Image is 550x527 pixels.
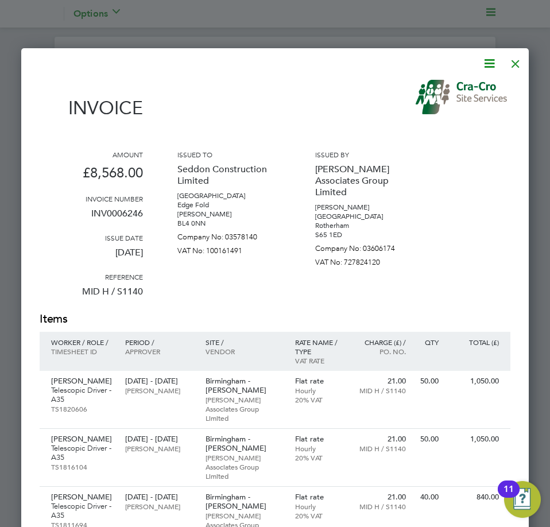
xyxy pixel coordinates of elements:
p: [GEOGRAPHIC_DATA] [177,191,281,200]
p: [PERSON_NAME] [51,493,114,502]
h3: Issue date [40,233,143,242]
p: [PERSON_NAME] Associates Group Limited [315,159,419,203]
p: Telescopic Driver - A35 [51,386,114,404]
button: Open Resource Center, 11 new notifications [504,481,541,518]
p: Company No: 03578140 [177,228,281,242]
p: Seddon Construction Limited [177,159,281,191]
h3: Issued to [177,150,281,159]
p: VAT No: 100161491 [177,242,281,255]
p: TS1820606 [51,404,114,413]
p: Vendor [206,347,284,356]
p: [PERSON_NAME] [125,386,193,395]
p: 21.00 [356,493,406,502]
p: VAT rate [295,356,345,365]
p: 40.00 [417,493,439,502]
p: Birmingham - [PERSON_NAME] [206,435,284,453]
p: Company No: 03606174 [315,239,419,253]
p: 50.00 [417,377,439,386]
h2: Items [40,311,510,327]
p: MID H / S1140 [40,281,143,311]
p: Approver [125,347,193,356]
p: Birmingham - [PERSON_NAME] [206,377,284,395]
p: Hourly [295,502,345,511]
p: Po. No. [356,347,406,356]
p: [PERSON_NAME] Associates Group Limited [206,453,284,480]
p: [PERSON_NAME] [51,377,114,386]
p: Rate name / type [295,338,345,356]
p: 21.00 [356,377,406,386]
p: [PERSON_NAME] [125,502,193,511]
p: MID H / S1140 [356,444,406,453]
p: [PERSON_NAME] [125,444,193,453]
p: [DATE] [40,242,143,272]
p: [GEOGRAPHIC_DATA] [315,212,419,221]
p: [PERSON_NAME] Associates Group Limited [206,395,284,423]
p: Total (£) [450,338,499,347]
h3: Invoice number [40,194,143,203]
h1: Invoice [40,97,143,119]
p: £8,568.00 [40,159,143,194]
p: 1,050.00 [450,377,499,386]
p: MID H / S1140 [356,502,406,511]
p: INV0006246 [40,203,143,233]
p: S65 1ED [315,230,419,239]
h3: Amount [40,150,143,159]
p: Flat rate [295,435,345,444]
p: 20% VAT [295,511,345,520]
p: BL4 0NN [177,219,281,228]
p: Telescopic Driver - A35 [51,502,114,520]
p: 1,050.00 [450,435,499,444]
p: 20% VAT [295,453,345,462]
p: 21.00 [356,435,406,444]
p: [DATE] - [DATE] [125,435,193,444]
p: [DATE] - [DATE] [125,377,193,386]
div: 11 [503,489,514,504]
p: [DATE] - [DATE] [125,493,193,502]
p: Rotherham [315,221,419,230]
p: MID H / S1140 [356,386,406,395]
p: 20% VAT [295,395,345,404]
p: VAT No: 727824120 [315,253,419,267]
p: Telescopic Driver - A35 [51,444,114,462]
p: [PERSON_NAME] [315,203,419,212]
p: Worker / Role / [51,338,114,347]
p: Site / [206,338,284,347]
p: [PERSON_NAME] [177,210,281,219]
p: QTY [417,338,439,347]
p: Hourly [295,386,345,395]
h3: Reference [40,272,143,281]
p: 840.00 [450,493,499,502]
p: Flat rate [295,493,345,502]
p: TS1816104 [51,462,114,471]
h3: Issued by [315,150,419,159]
p: Period / [125,338,193,347]
p: Charge (£) / [356,338,406,347]
p: Timesheet ID [51,347,114,356]
p: Hourly [295,444,345,453]
p: Birmingham - [PERSON_NAME] [206,493,284,511]
img: cra-cro-logo-remittance.png [416,80,510,114]
p: [PERSON_NAME] [51,435,114,444]
p: Flat rate [295,377,345,386]
p: 50.00 [417,435,439,444]
p: Edge Fold [177,200,281,210]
